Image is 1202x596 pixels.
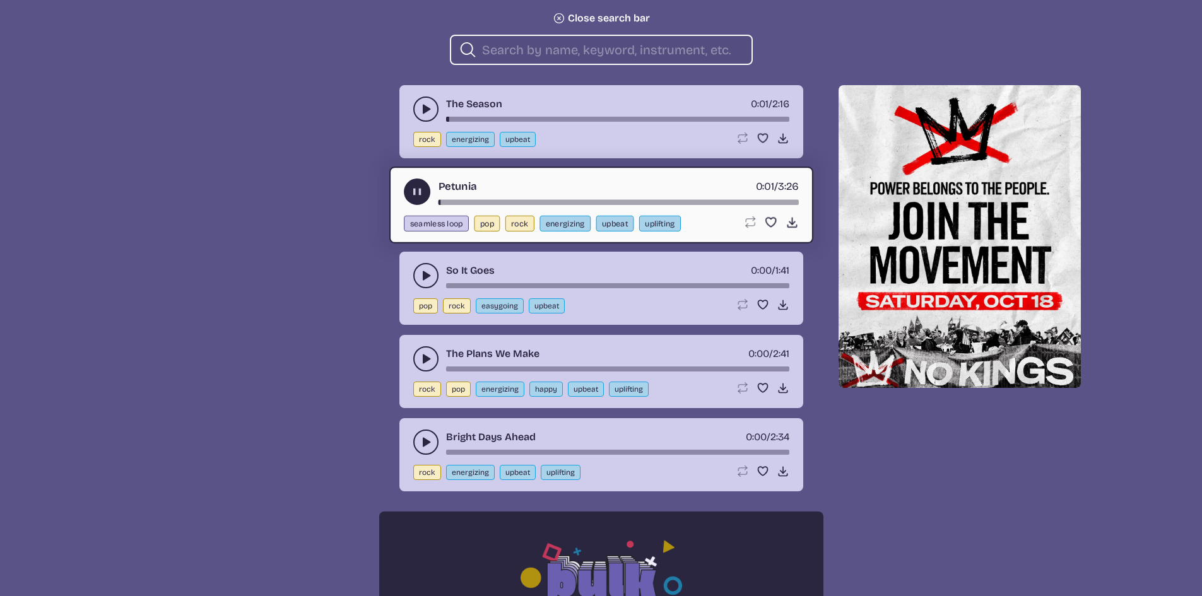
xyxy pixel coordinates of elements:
button: rock [505,216,534,231]
a: Bright Days Ahead [446,429,536,445]
input: search [482,42,741,58]
button: upbeat [500,465,536,480]
span: 3:26 [778,180,799,192]
span: 2:16 [772,98,789,110]
button: Loop [736,132,749,144]
div: / [751,96,789,112]
span: 2:34 [770,431,789,443]
button: rock [443,298,471,313]
button: Loop [736,298,749,311]
a: So It Goes [446,263,495,278]
button: play-pause toggle [413,96,439,122]
span: 1:41 [775,264,789,276]
button: Favorite [757,465,769,477]
button: pop [446,382,471,397]
button: Loop [736,465,749,477]
div: / [746,429,789,445]
button: Favorite [757,382,769,394]
button: pop [413,298,438,313]
span: 2:41 [773,348,789,359]
button: uplifting [639,216,680,231]
span: timer [746,431,767,443]
button: play-pause toggle [413,346,439,371]
span: timer [755,180,774,192]
div: song-time-bar [446,117,789,122]
button: Favorite [764,216,777,229]
div: song-time-bar [446,366,789,371]
button: Favorite [757,298,769,311]
img: Help save our democracy! [839,85,1081,388]
button: easygoing [476,298,524,313]
button: upbeat [596,216,633,231]
span: timer [751,98,769,110]
a: The Plans We Make [446,346,539,361]
button: rock [413,382,441,397]
button: rock [413,465,441,480]
button: energizing [446,465,495,480]
button: Close search bar [553,12,650,25]
div: / [751,263,789,278]
button: pop [474,216,500,231]
button: play-pause toggle [404,178,430,205]
div: / [755,178,798,194]
button: Loop [736,382,749,394]
span: timer [751,264,772,276]
button: play-pause toggle [413,429,439,455]
div: song-time-bar [438,200,798,205]
span: timer [748,348,769,359]
button: Favorite [757,132,769,144]
button: uplifting [541,465,580,480]
button: uplifting [609,382,649,397]
button: seamless loop [404,216,469,231]
button: upbeat [529,298,565,313]
button: Loop [743,216,756,229]
button: rock [413,132,441,147]
button: happy [529,382,563,397]
a: The Season [446,96,502,112]
button: energizing [446,132,495,147]
div: / [748,346,789,361]
button: energizing [476,382,524,397]
button: upbeat [568,382,604,397]
button: energizing [539,216,591,231]
button: play-pause toggle [413,263,439,288]
div: song-time-bar [446,450,789,455]
a: Petunia [438,178,476,194]
div: song-time-bar [446,283,789,288]
button: upbeat [500,132,536,147]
